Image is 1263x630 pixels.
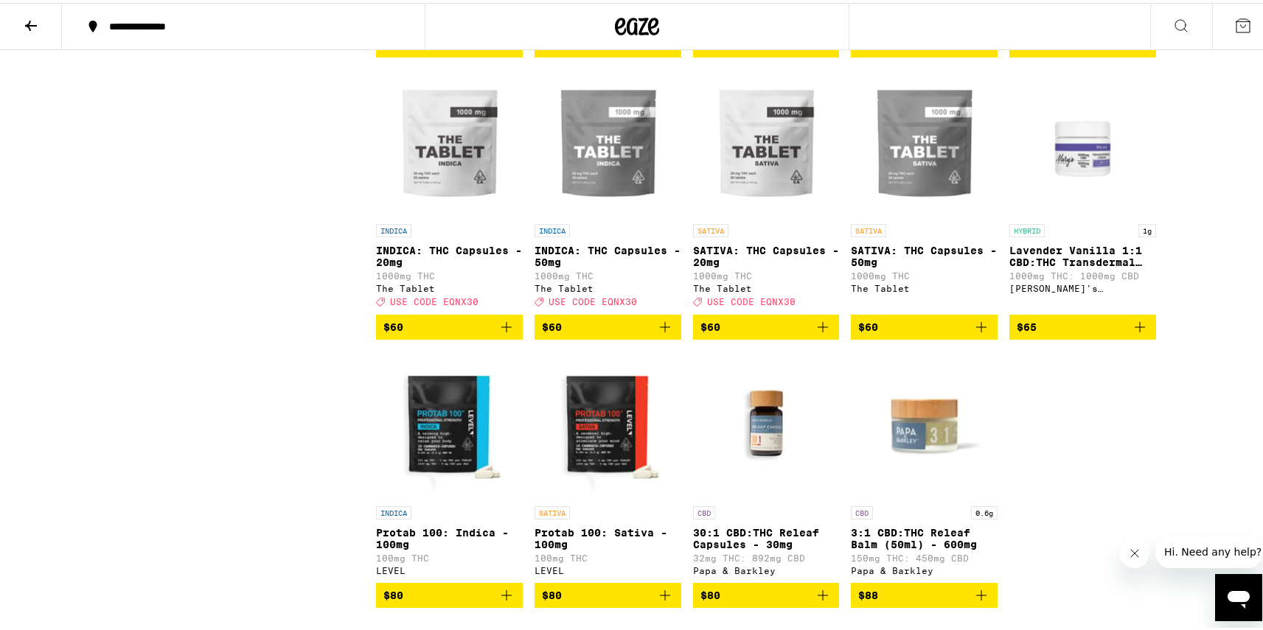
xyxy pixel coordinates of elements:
[376,349,523,496] img: LEVEL - Protab 100: Indica - 100mg
[971,503,998,517] p: 0.6g
[851,268,998,278] p: 1000mg THC
[535,242,681,265] p: INDICA: THC Capsules - 50mg
[1138,221,1156,234] p: 1g
[535,349,681,580] a: Open page for Protab 100: Sativa - 100mg from LEVEL
[383,587,403,598] span: $80
[851,349,998,496] img: Papa & Barkley - 3:1 CBD:THC Releaf Balm (50ml) - 600mg
[693,221,728,234] p: SATIVA
[376,66,523,311] a: Open page for INDICA: THC Capsules - 20mg from The Tablet
[376,524,523,547] p: Protab 100: Indica - 100mg
[693,503,715,517] p: CBD
[700,318,720,330] span: $60
[535,349,681,496] img: LEVEL - Protab 100: Sativa - 100mg
[1009,242,1156,265] p: Lavender Vanilla 1:1 CBD:THC Transdermal Cream - 1000mg
[376,281,523,290] div: The Tablet
[1009,312,1156,337] button: Add to bag
[549,295,637,304] span: USE CODE EQNX30
[851,349,998,580] a: Open page for 3:1 CBD:THC Releaf Balm (50ml) - 600mg from Papa & Barkley
[693,563,840,573] div: Papa & Barkley
[1120,536,1149,565] iframe: Close message
[1009,268,1156,278] p: 1000mg THC: 1000mg CBD
[390,295,479,304] span: USE CODE EQNX30
[851,580,998,605] button: Add to bag
[376,268,523,278] p: 1000mg THC
[851,503,873,517] p: CBD
[693,281,840,290] div: The Tablet
[376,221,411,234] p: INDICA
[693,242,840,265] p: SATIVA: THC Capsules - 20mg
[858,587,878,598] span: $88
[383,318,403,330] span: $60
[707,295,796,304] span: USE CODE EQNX30
[535,550,681,560] p: 100mg THC
[535,563,681,573] div: LEVEL
[858,318,878,330] span: $60
[1009,221,1045,234] p: HYBRID
[851,563,998,573] div: Papa & Barkley
[376,503,411,517] p: INDICA
[376,563,523,573] div: LEVEL
[693,349,840,496] img: Papa & Barkley - 30:1 CBD:THC Releaf Capsules - 30mg
[376,66,523,214] img: The Tablet - INDICA: THC Capsules - 20mg
[535,580,681,605] button: Add to bag
[851,221,886,234] p: SATIVA
[851,281,998,290] div: The Tablet
[693,580,840,605] button: Add to bag
[851,242,998,265] p: SATIVA: THC Capsules - 50mg
[851,524,998,547] p: 3:1 CBD:THC Releaf Balm (50ml) - 600mg
[535,268,681,278] p: 1000mg THC
[535,281,681,290] div: The Tablet
[542,318,562,330] span: $60
[693,524,840,547] p: 30:1 CBD:THC Releaf Capsules - 30mg
[535,503,570,517] p: SATIVA
[535,66,681,214] img: The Tablet - INDICA: THC Capsules - 50mg
[1009,66,1156,214] img: Mary's Medicinals - Lavender Vanilla 1:1 CBD:THC Transdermal Cream - 1000mg
[851,550,998,560] p: 150mg THC: 450mg CBD
[535,312,681,337] button: Add to bag
[1215,571,1262,618] iframe: Button to launch messaging window
[851,312,998,337] button: Add to bag
[693,66,840,214] img: The Tablet - SATIVA: THC Capsules - 20mg
[376,349,523,580] a: Open page for Protab 100: Indica - 100mg from LEVEL
[693,349,840,580] a: Open page for 30:1 CBD:THC Releaf Capsules - 30mg from Papa & Barkley
[542,587,562,598] span: $80
[851,66,998,311] a: Open page for SATIVA: THC Capsules - 50mg from The Tablet
[535,221,570,234] p: INDICA
[693,66,840,311] a: Open page for SATIVA: THC Capsules - 20mg from The Tablet
[1009,281,1156,290] div: [PERSON_NAME]'s Medicinals
[376,550,523,560] p: 100mg THC
[535,524,681,547] p: Protab 100: Sativa - 100mg
[851,66,998,214] img: The Tablet - SATIVA: THC Capsules - 50mg
[376,242,523,265] p: INDICA: THC Capsules - 20mg
[693,268,840,278] p: 1000mg THC
[376,580,523,605] button: Add to bag
[693,312,840,337] button: Add to bag
[376,312,523,337] button: Add to bag
[1155,533,1262,565] iframe: Message from company
[693,550,840,560] p: 32mg THC: 892mg CBD
[1017,318,1037,330] span: $65
[700,587,720,598] span: $80
[1009,66,1156,311] a: Open page for Lavender Vanilla 1:1 CBD:THC Transdermal Cream - 1000mg from Mary's Medicinals
[535,66,681,311] a: Open page for INDICA: THC Capsules - 50mg from The Tablet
